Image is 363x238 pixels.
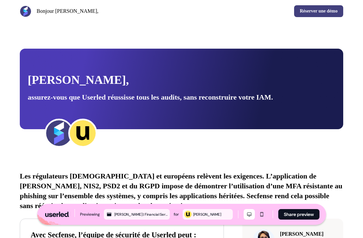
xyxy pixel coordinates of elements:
[28,73,129,86] strong: [PERSON_NAME],
[280,230,333,238] p: [PERSON_NAME]
[20,172,342,210] span: Les régulateurs [DEMOGRAPHIC_DATA] et européens relèvent les exigences. L’application de [PERSON_...
[28,93,273,101] strong: assurez-vous que Userled réussisse tous les audits, sans reconstruire votre IAM.
[37,7,99,15] p: Bonjour [PERSON_NAME],
[278,209,319,220] button: Share preview
[114,211,168,217] div: [PERSON_NAME] | Financial Services | FR
[20,49,343,129] a: [PERSON_NAME],assurez-vous que Userled réussisse tous les audits, sans reconstruire votre IAM.
[244,209,255,220] button: Desktop mode
[174,211,179,218] div: for
[256,209,267,220] button: Mobile mode
[294,5,343,17] a: Réserver une démo
[193,211,231,217] div: [PERSON_NAME]
[80,211,100,218] div: Previewing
